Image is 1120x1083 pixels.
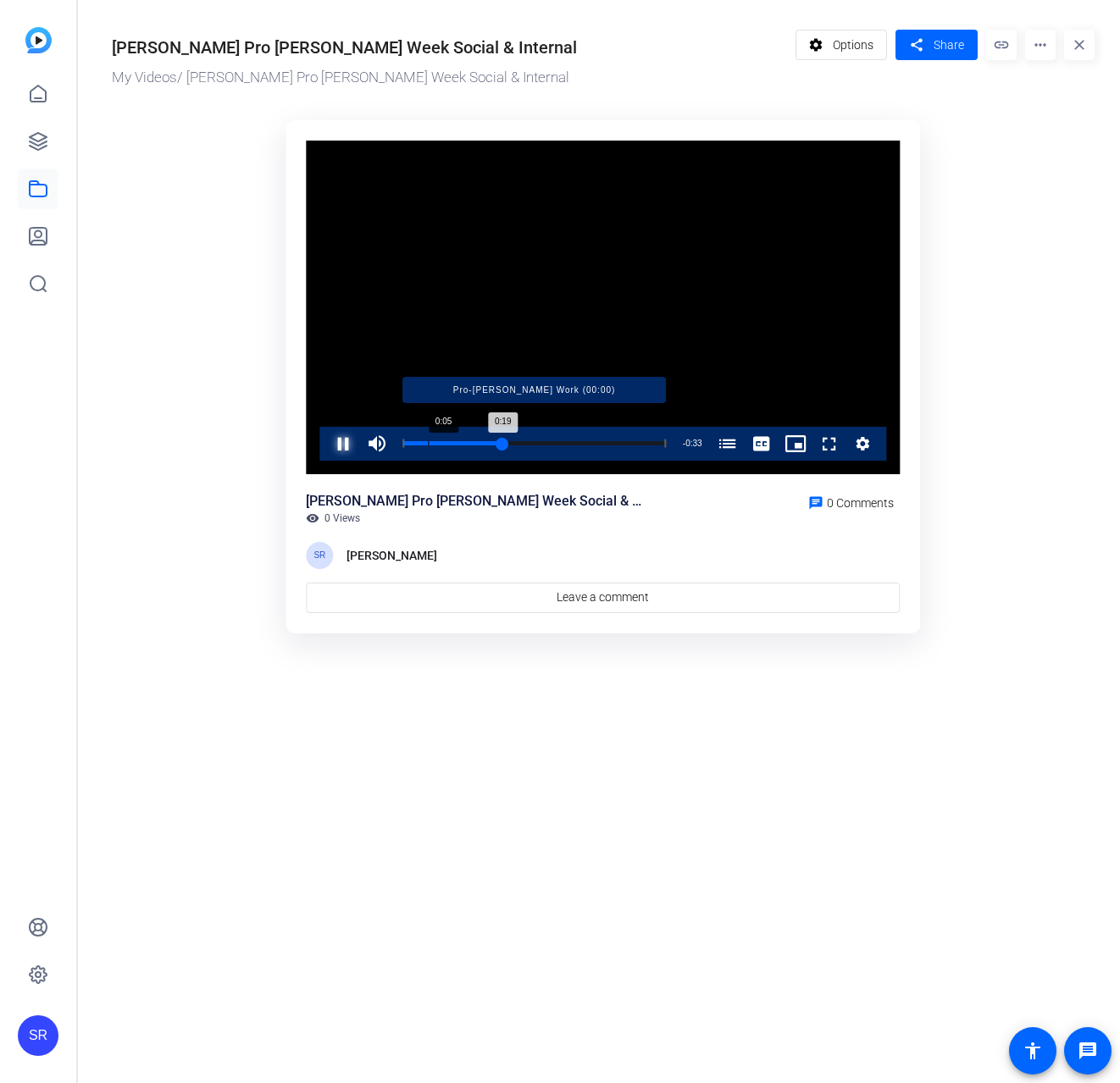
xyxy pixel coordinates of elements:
mat-icon: accessibility [1023,1041,1043,1061]
span: 0:33 [685,439,701,448]
button: Fullscreen [812,427,846,461]
div: [PERSON_NAME] Pro [PERSON_NAME] Week Social & Internal [306,491,645,511]
button: Share [895,30,978,60]
button: Chapters [711,427,745,461]
mat-icon: close [1064,30,1095,60]
div: [PERSON_NAME] [347,545,437,566]
button: Mute [360,427,394,461]
div: / [PERSON_NAME] Pro [PERSON_NAME] Week Social & Internal [112,67,787,89]
div: [PERSON_NAME] Pro [PERSON_NAME] Week Social & Internal [112,35,577,60]
mat-icon: link [986,30,1017,60]
span: Share [934,36,964,54]
mat-icon: more_horiz [1025,30,1056,60]
div: Video Player [306,141,900,474]
button: Picture-in-Picture [779,427,812,461]
img: blue-gradient.svg [25,27,52,53]
button: Pause [326,427,360,461]
mat-icon: settings [806,29,827,61]
span: 0 Comments [827,496,894,510]
span: Options [833,29,873,61]
div: SR [306,542,333,569]
mat-icon: visibility [306,511,319,525]
a: Leave a comment [306,583,900,613]
a: 0 Comments [801,491,901,511]
mat-icon: chat [808,495,823,511]
mat-icon: message [1078,1041,1098,1061]
span: Pro-[PERSON_NAME] Work (00:00) [402,377,666,403]
span: Leave a comment [557,588,649,606]
div: Progress Bar [402,441,666,445]
span: - [683,439,685,448]
span: 0 Views [324,511,360,525]
a: My Videos [112,69,177,86]
div: SR [18,1015,58,1056]
mat-icon: share [906,34,927,57]
button: Options [796,30,888,60]
button: Captions [745,427,779,461]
